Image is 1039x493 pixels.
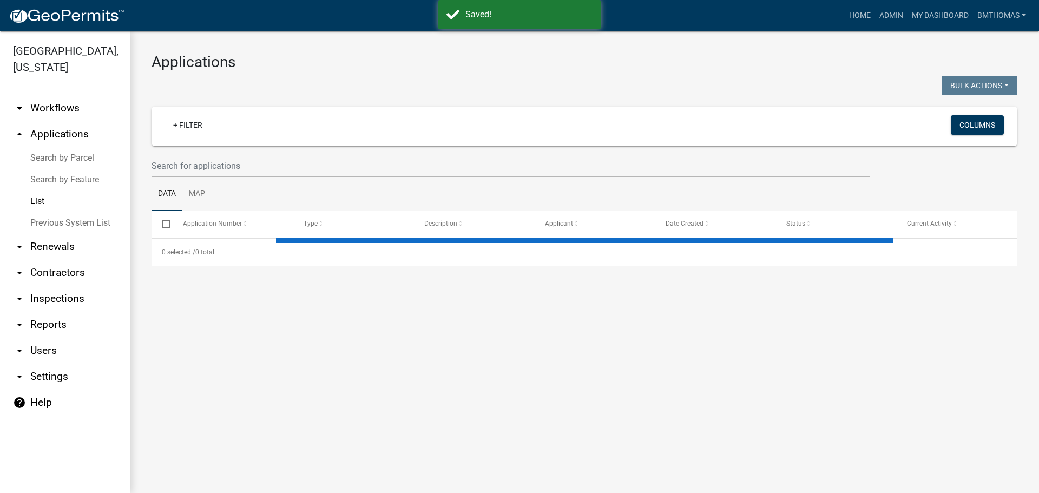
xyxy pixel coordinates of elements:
span: Current Activity [907,220,952,227]
a: + Filter [165,115,211,135]
datatable-header-cell: Applicant [535,211,655,237]
button: Columns [951,115,1004,135]
a: bmthomas [973,5,1030,26]
i: help [13,396,26,409]
i: arrow_drop_down [13,266,26,279]
i: arrow_drop_down [13,370,26,383]
i: arrow_drop_down [13,292,26,305]
datatable-header-cell: Select [152,211,172,237]
input: Search for applications [152,155,870,177]
i: arrow_drop_down [13,344,26,357]
i: arrow_drop_up [13,128,26,141]
datatable-header-cell: Current Activity [897,211,1017,237]
span: Status [786,220,805,227]
span: Application Number [183,220,242,227]
datatable-header-cell: Application Number [172,211,293,237]
a: Data [152,177,182,212]
a: My Dashboard [908,5,973,26]
h3: Applications [152,53,1017,71]
i: arrow_drop_down [13,318,26,331]
button: Bulk Actions [942,76,1017,95]
span: Type [304,220,318,227]
div: 0 total [152,239,1017,266]
a: Admin [875,5,908,26]
span: Description [424,220,457,227]
datatable-header-cell: Status [776,211,897,237]
datatable-header-cell: Description [414,211,535,237]
i: arrow_drop_down [13,102,26,115]
datatable-header-cell: Type [293,211,413,237]
span: 0 selected / [162,248,195,256]
span: Applicant [545,220,573,227]
div: Saved! [465,8,593,21]
i: arrow_drop_down [13,240,26,253]
span: Date Created [666,220,703,227]
datatable-header-cell: Date Created [655,211,776,237]
a: Map [182,177,212,212]
a: Home [845,5,875,26]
